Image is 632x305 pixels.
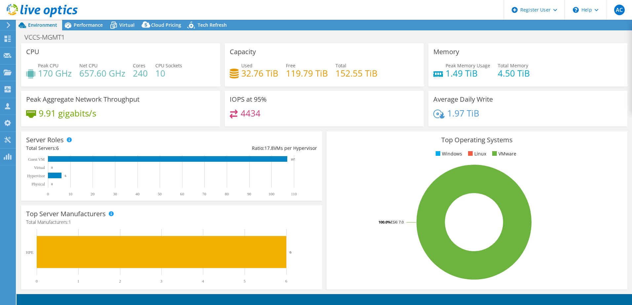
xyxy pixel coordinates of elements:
text: 20 [91,192,95,196]
text: 2 [119,279,121,284]
span: 1 [68,219,71,225]
h4: 32.76 TiB [241,70,278,77]
text: 6 [285,279,287,284]
text: 50 [158,192,162,196]
h3: IOPS at 95% [230,96,267,103]
h3: Capacity [230,48,256,55]
span: Total [336,62,346,69]
h3: Memory [433,48,459,55]
span: Performance [74,22,103,28]
span: Tech Refresh [198,22,227,28]
text: Guest VM [28,157,45,162]
span: Net CPU [79,62,98,69]
text: 6 [65,174,66,178]
text: Virtual [34,165,45,170]
text: Physical [31,182,45,186]
li: Windows [434,150,462,157]
h4: 9.91 gigabits/s [39,110,96,117]
h4: 4434 [241,110,260,117]
span: Peak CPU [38,62,59,69]
svg: \n [573,7,579,13]
h4: Total Manufacturers: [26,219,317,226]
h4: 152.55 TiB [336,70,377,77]
text: 100 [268,192,274,196]
text: 0 [36,279,38,284]
span: Total Memory [498,62,528,69]
h3: Average Daily Write [433,96,493,103]
span: CPU Sockets [155,62,182,69]
text: 4 [202,279,204,284]
text: 30 [113,192,117,196]
span: Cores [133,62,145,69]
h4: 4.50 TiB [498,70,530,77]
text: 0 [51,183,53,186]
li: Linux [466,150,486,157]
text: 107 [291,158,295,161]
text: HPE [26,250,33,255]
text: 40 [136,192,139,196]
span: Used [241,62,253,69]
h3: Server Roles [26,136,64,144]
text: 1 [77,279,79,284]
text: 110 [291,192,297,196]
span: 6 [56,145,59,151]
span: Cloud Pricing [151,22,181,28]
text: 5 [244,279,246,284]
text: 80 [225,192,229,196]
text: Hypervisor [27,174,45,178]
h3: Top Server Manufacturers [26,210,106,218]
span: Virtual [119,22,135,28]
text: 0 [47,192,49,196]
span: Environment [28,22,57,28]
tspan: 100.0% [378,220,391,224]
text: 10 [68,192,72,196]
h4: 119.79 TiB [286,70,328,77]
h4: 657.60 GHz [79,70,125,77]
h4: 1.97 TiB [447,110,479,117]
text: 60 [180,192,184,196]
h3: Top Operating Systems [332,136,622,144]
div: Total Servers: [26,145,172,152]
text: 0 [51,166,53,169]
tspan: ESXi 7.0 [391,220,404,224]
h3: Peak Aggregate Network Throughput [26,96,139,103]
h3: CPU [26,48,39,55]
span: Peak Memory Usage [446,62,490,69]
li: VMware [491,150,516,157]
span: AC [614,5,625,15]
h4: 170 GHz [38,70,72,77]
text: 3 [160,279,162,284]
text: 6 [290,250,292,254]
text: 90 [247,192,251,196]
span: Free [286,62,296,69]
text: 70 [202,192,206,196]
h4: 240 [133,70,148,77]
h4: 1.49 TiB [446,70,490,77]
div: Ratio: VMs per Hypervisor [172,145,317,152]
span: 17.8 [264,145,274,151]
h4: 10 [155,70,182,77]
h1: VCCS-MGMT1 [21,34,75,41]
